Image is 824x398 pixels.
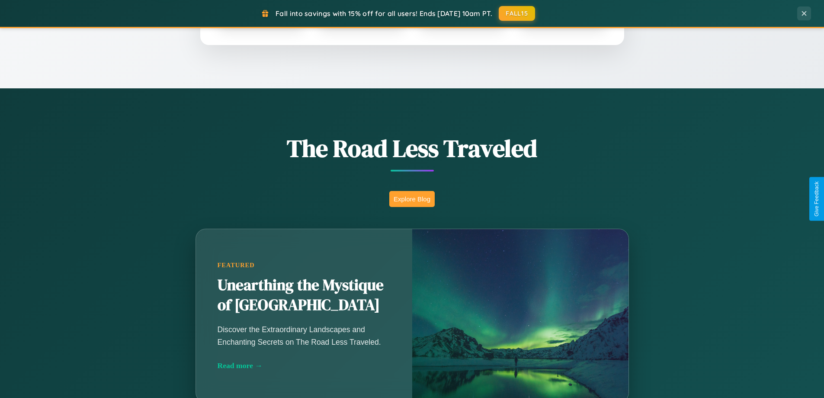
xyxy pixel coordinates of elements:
span: Fall into savings with 15% off for all users! Ends [DATE] 10am PT. [276,9,492,18]
button: FALL15 [499,6,535,21]
h2: Unearthing the Mystique of [GEOGRAPHIC_DATA] [218,275,391,315]
div: Give Feedback [814,181,820,217]
div: Read more → [218,361,391,370]
button: Explore Blog [389,191,435,207]
p: Discover the Extraordinary Landscapes and Enchanting Secrets on The Road Less Traveled. [218,324,391,348]
div: Featured [218,262,391,269]
h1: The Road Less Traveled [153,132,672,165]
